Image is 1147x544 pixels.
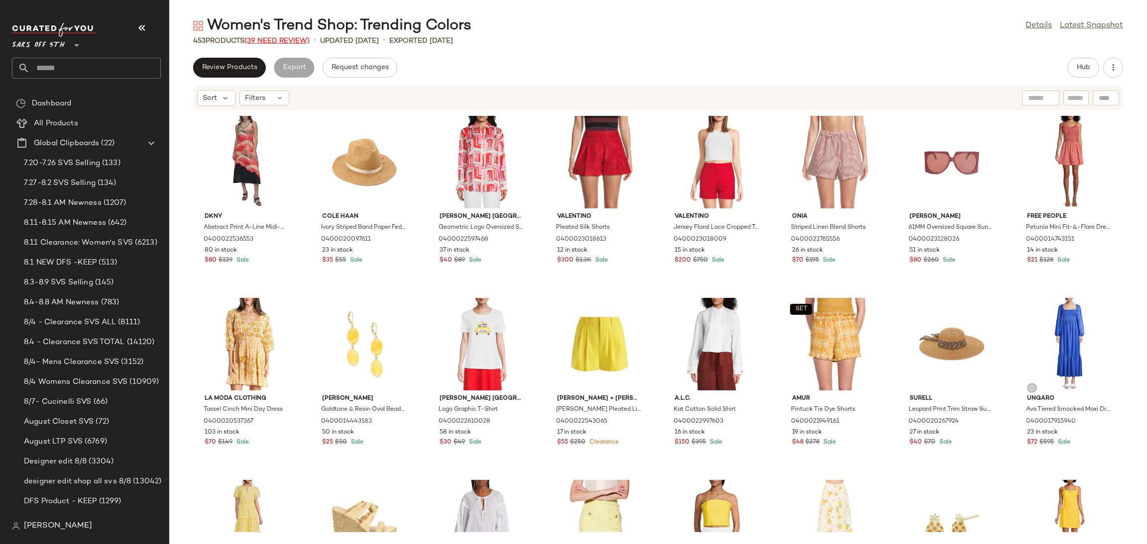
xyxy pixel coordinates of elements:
[12,34,65,52] span: Saks OFF 5TH
[99,297,119,308] span: (783)
[1027,246,1058,255] span: 14 in stock
[244,37,310,45] span: (39 Need Review)
[792,428,822,437] span: 19 in stock
[910,246,940,255] span: 51 in stock
[440,246,469,255] span: 37 in stock
[24,476,131,487] span: designer edit shop all svs 8/8
[821,439,836,446] span: Sale
[193,58,266,78] button: Review Products
[24,357,119,368] span: 8/4- Mens Clearance SVS
[24,317,116,328] span: 8/4 - Clearance SVS ALL
[674,223,758,232] span: Jersey Floral Lace Cropped Top
[205,428,239,437] span: 103 in stock
[94,416,109,428] span: (72)
[674,235,726,244] span: 0400023018009
[323,58,397,78] button: Request changes
[791,223,866,232] span: Striped Linen Blend Shorts
[1027,256,1037,265] span: $21
[197,116,297,208] img: 0400022536553
[204,417,253,426] span: 0400020537367
[24,376,127,388] span: 8/4 Womens Clearance SVS
[792,394,877,403] span: Amur
[116,317,140,328] span: (8111)
[909,417,959,426] span: 0400020267924
[667,298,767,390] img: 0400022997603_WHITE
[93,277,114,288] span: (145)
[314,35,316,47] span: •
[92,396,108,408] span: (66)
[821,257,835,264] span: Sale
[322,246,353,255] span: 23 in stock
[205,438,216,447] span: $70
[440,438,452,447] span: $30
[99,138,115,149] span: (22)
[784,298,885,390] img: 0400021949161_YELLOW
[321,223,406,232] span: Ivory Striped Band Paper Fedora
[575,256,591,265] span: $1.3K
[675,212,759,221] span: Valentino
[24,158,100,169] span: 7.20-7.26 SVS Selling
[1027,428,1058,437] span: 23 in stock
[667,116,767,208] img: 0400023018009_WHITE
[1026,417,1076,426] span: 0400017915940
[1026,20,1052,32] a: Details
[923,256,939,265] span: $260
[570,438,585,447] span: $250
[321,235,371,244] span: 0400020097611
[549,298,650,390] img: 0400022543065_HAPPYYELLOW
[234,439,249,446] span: Sale
[125,337,155,348] span: (14120)
[314,298,415,390] img: 0400014443183
[87,456,114,467] span: (3304)
[924,438,935,447] span: $70
[383,35,385,47] span: •
[193,36,310,46] div: Products
[1067,58,1099,78] button: Hub
[102,197,126,209] span: (1207)
[331,64,389,72] span: Request changes
[675,438,689,447] span: $150
[12,522,20,530] img: svg%3e
[792,212,877,221] span: Onia
[100,158,120,169] span: (133)
[12,23,97,37] img: cfy_white_logo.C9jOOHJF.svg
[674,417,723,426] span: 0400022997603
[1027,438,1037,447] span: $72
[791,405,855,414] span: Pintuck Tie Dye Shorts
[97,496,121,507] span: (1299)
[245,93,265,103] span: Filters
[439,223,523,232] span: Geometric Logo Oversized Shirt
[556,235,606,244] span: 0400023018613
[674,405,736,414] span: Kat Cotton Solid Shirt
[322,212,407,221] span: Cole Haan
[467,257,481,264] span: Sale
[1026,235,1074,244] span: 0400014743151
[335,256,346,265] span: $55
[321,405,406,414] span: Goldtone & Resin Oval Beaded Drop Earrings
[24,337,125,348] span: 8.4 - Clearance SVS TOTAL
[805,256,819,265] span: $195
[556,405,641,414] span: [PERSON_NAME] Pleated Linen-Blend Shorts
[941,257,955,264] span: Sale
[439,235,488,244] span: 0400022597468
[24,178,96,189] span: 7.27-8.2 SVS Selling
[204,235,253,244] span: 0400022536553
[710,257,724,264] span: Sale
[127,376,159,388] span: (10909)
[24,277,93,288] span: 8.3-8.9 SVS Selling
[1027,212,1112,221] span: Free People
[24,297,99,308] span: 8.4-8.8 AM Newness
[675,256,691,265] span: $200
[205,212,289,221] span: Dkny
[791,235,840,244] span: 0400022765556
[1060,20,1123,32] a: Latest Snapshot
[349,439,363,446] span: Sale
[439,405,498,414] span: Logo Graphic T-Shirt
[106,217,127,229] span: (642)
[909,223,993,232] span: 61MM Oversized Square Sunglasses
[910,428,939,437] span: 27 in stock
[556,223,610,232] span: Pleated Silk Shorts
[1019,298,1120,390] img: 0400017915940_OCEANBLUE
[795,306,807,313] span: SET
[83,436,107,448] span: (6769)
